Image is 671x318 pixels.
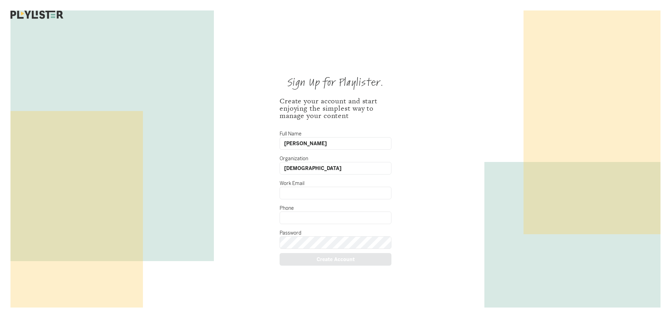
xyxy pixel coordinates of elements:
div: Full Name [280,131,391,136]
input: Password [280,236,391,249]
div: Create Account [280,253,391,266]
input: Organization [280,162,391,175]
div: Organization [280,156,391,161]
div: Create your account and start enjoying the simplest way to manage your content [280,97,391,119]
div: Password [280,230,391,235]
input: Full Name [280,137,391,150]
div: Phone [280,206,391,210]
div: Sign Up for Playlister. [288,78,383,88]
input: Work Email [280,187,391,199]
input: Phone [280,212,391,224]
div: Work Email [280,181,391,186]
